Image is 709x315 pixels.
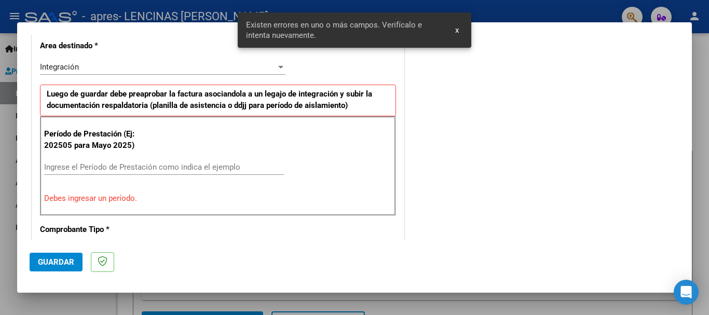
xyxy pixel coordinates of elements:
button: Guardar [30,253,83,271]
div: Open Intercom Messenger [674,280,699,305]
p: Comprobante Tipo * [40,224,147,236]
strong: Luego de guardar debe preaprobar la factura asociandola a un legajo de integración y subir la doc... [47,89,372,111]
span: x [455,25,459,35]
button: x [447,21,467,39]
p: Debes ingresar un período. [44,193,392,204]
span: Existen errores en uno o más campos. Verifícalo e intenta nuevamente. [246,20,443,40]
p: Período de Prestación (Ej: 202505 para Mayo 2025) [44,128,148,152]
span: Integración [40,62,79,72]
span: Guardar [38,257,74,267]
p: Area destinado * [40,40,147,52]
